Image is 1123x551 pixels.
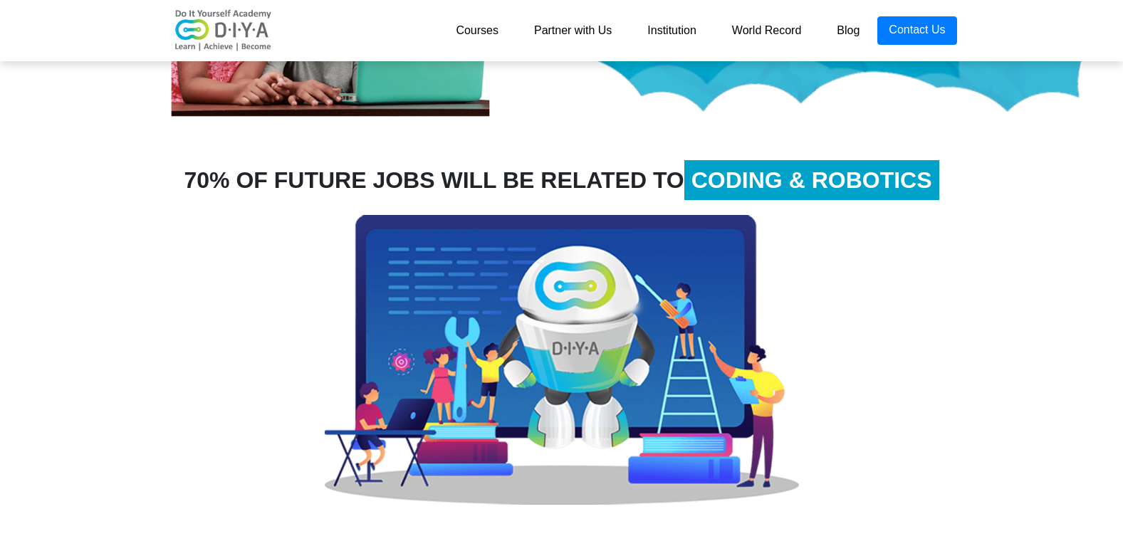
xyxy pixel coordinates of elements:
[167,9,281,52] img: logo-v2.png
[877,16,956,45] a: Contact Us
[156,163,968,197] div: 70% OF FUTURE JOBS WILL BE RELATED TO
[325,215,799,505] img: slide-2-image.png
[630,16,714,45] a: Institution
[714,16,820,45] a: World Record
[819,16,877,45] a: Blog
[438,16,516,45] a: Courses
[516,16,630,45] a: Partner with Us
[684,160,939,200] span: CODING & ROBOTICS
